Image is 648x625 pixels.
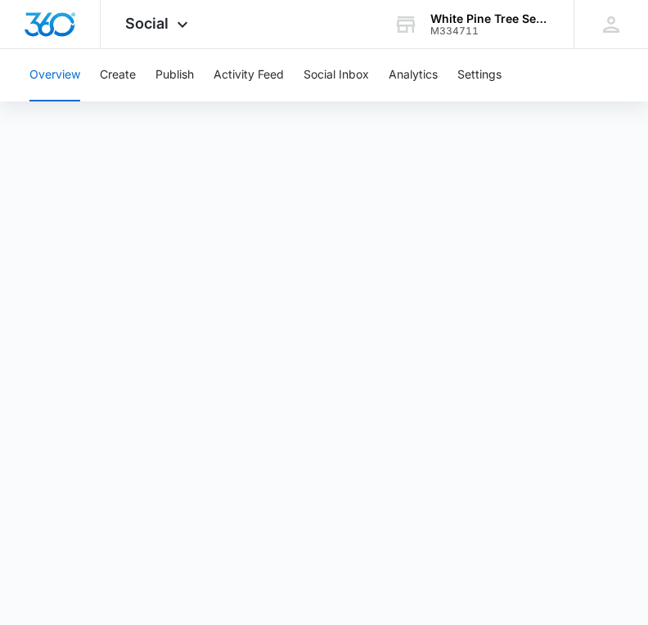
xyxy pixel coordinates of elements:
button: Social Inbox [304,49,369,101]
span: Social [125,15,169,32]
button: Activity Feed [214,49,284,101]
button: Publish [155,49,194,101]
button: Overview [29,49,80,101]
button: Settings [457,49,502,101]
button: Analytics [389,49,438,101]
button: Create [100,49,136,101]
div: account name [430,12,550,25]
div: account id [430,25,550,37]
